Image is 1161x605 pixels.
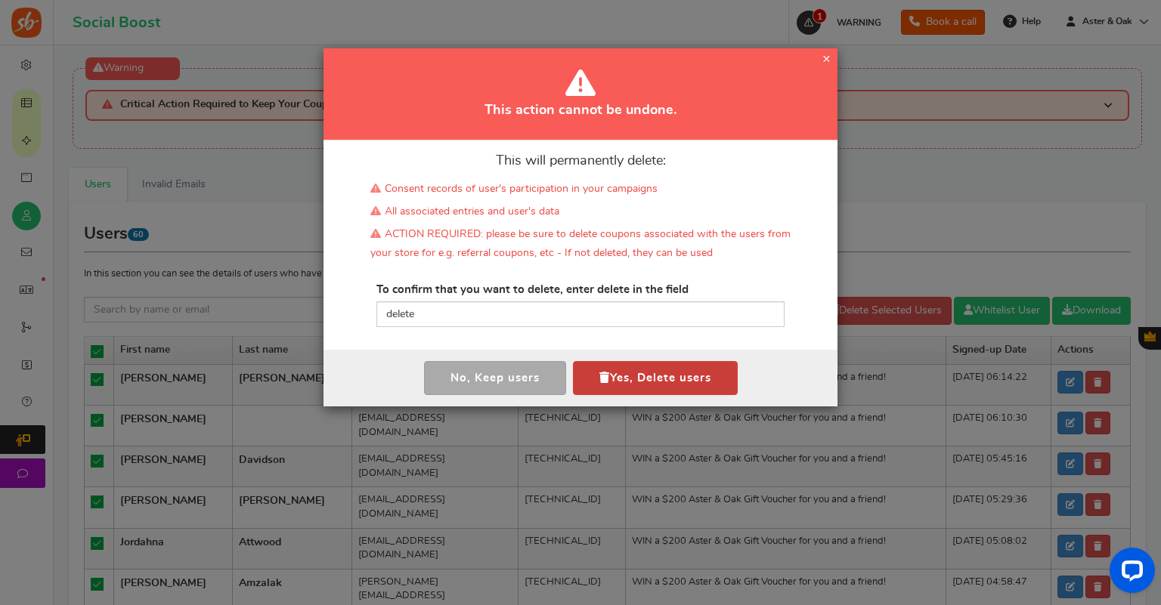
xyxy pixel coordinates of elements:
[370,225,791,267] li: ACTION REQUIRED: please be sure to delete coupons associated with the users from your store for e...
[376,301,785,327] input: delete
[822,52,831,66] span: ×
[335,152,826,171] p: This will permanently delete:
[573,361,738,395] button: Yes, Delete users
[376,282,689,298] label: To confirm that you want to delete, enter delete in the field
[1098,542,1161,605] iframe: LiveChat chat widget
[370,180,791,202] li: Consent records of user's participation in your campaigns
[342,101,819,121] h4: This action cannot be undone.
[534,372,540,384] span: s
[424,361,566,395] button: No, Keep users
[370,202,791,225] li: All associated entries and user's data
